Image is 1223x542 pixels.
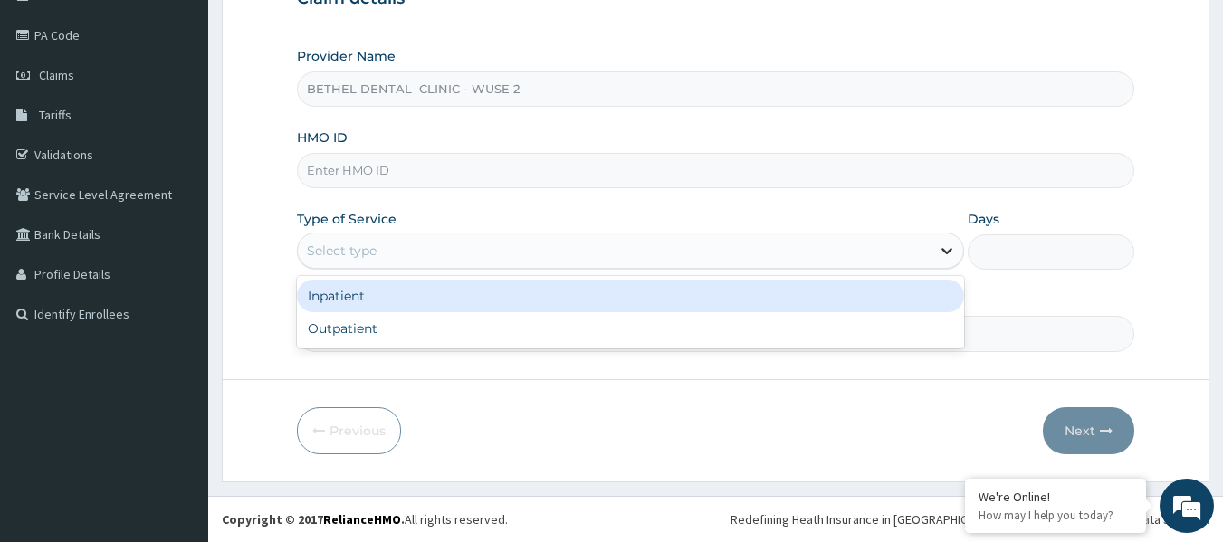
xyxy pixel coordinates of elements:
[39,67,74,83] span: Claims
[297,9,340,52] div: Minimize live chat window
[94,101,304,125] div: Chat with us now
[297,128,348,147] label: HMO ID
[731,510,1209,528] div: Redefining Heath Insurance in [GEOGRAPHIC_DATA] using Telemedicine and Data Science!
[208,496,1223,542] footer: All rights reserved.
[9,355,345,418] textarea: Type your message and hit 'Enter'
[297,280,964,312] div: Inpatient
[297,47,396,65] label: Provider Name
[1043,407,1134,454] button: Next
[105,158,250,341] span: We're online!
[968,210,999,228] label: Days
[39,107,72,123] span: Tariffs
[297,312,964,345] div: Outpatient
[297,153,1135,188] input: Enter HMO ID
[979,508,1132,523] p: How may I help you today?
[222,511,405,528] strong: Copyright © 2017 .
[307,242,377,260] div: Select type
[33,90,73,136] img: d_794563401_company_1708531726252_794563401
[297,407,401,454] button: Previous
[323,511,401,528] a: RelianceHMO
[979,489,1132,505] div: We're Online!
[297,210,397,228] label: Type of Service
